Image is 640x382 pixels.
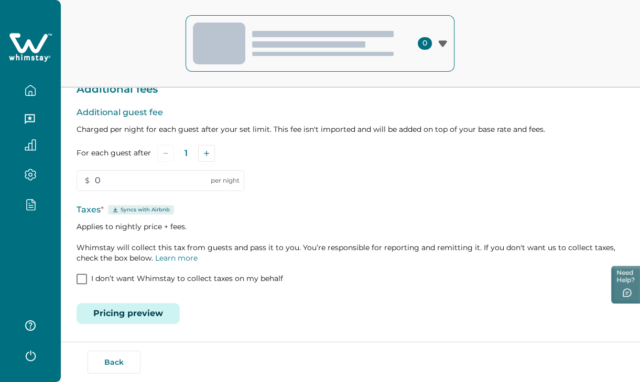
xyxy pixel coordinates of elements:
button: Subtract [157,145,174,162]
label: For each guest after [77,148,151,159]
a: Learn more [155,253,198,263]
p: Applies to nightly price + fees. Whimstay will collect this tax from guests and pass it to you. Y... [77,221,624,263]
p: Additional fees [77,81,624,98]
span: 0 [418,37,432,50]
p: 1 [185,148,188,159]
p: Additional guest fee [77,106,624,119]
p: Charged per night for each guest after your set limit. This fee isn't imported and will be added ... [77,124,624,134]
p: Syncs with Airbnb [121,206,170,214]
button: Back [88,351,140,374]
p: Taxes [77,204,624,216]
button: Pricing preview [77,303,180,324]
p: I don’t want Whimstay to collect taxes on my behalf [91,274,283,284]
button: 0 [186,15,454,72]
button: Add [198,145,215,162]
